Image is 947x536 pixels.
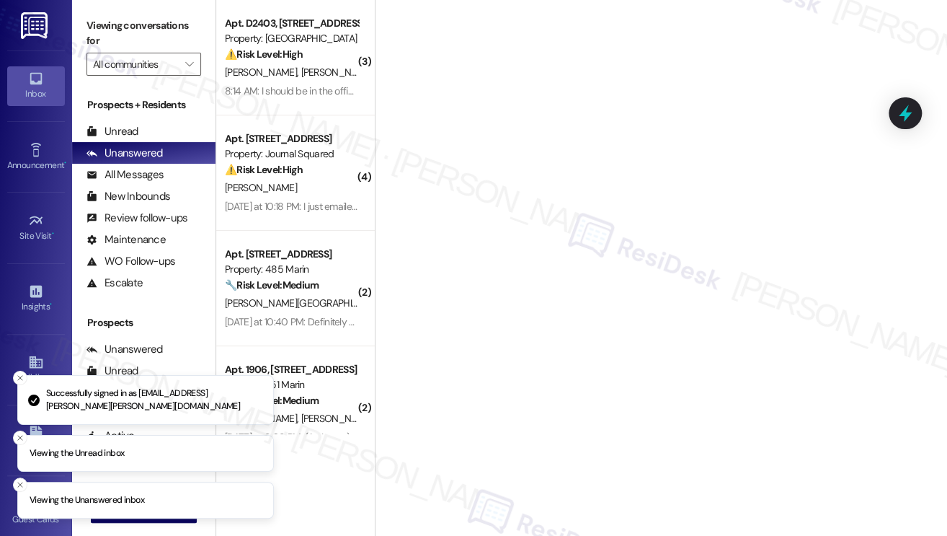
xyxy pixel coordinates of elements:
[7,208,65,247] a: Site Visit •
[52,229,54,239] span: •
[185,58,193,70] i: 
[86,189,170,204] div: New Inbounds
[86,232,166,247] div: Maintenance
[225,146,358,162] div: Property: Journal Squared
[13,478,27,492] button: Close toast
[50,299,52,309] span: •
[7,421,65,460] a: Leads
[86,14,201,53] label: Viewing conversations for
[225,31,358,46] div: Property: [GEOGRAPHIC_DATA]
[7,350,65,389] a: Buildings
[46,387,262,413] p: Successfully signed in as [EMAIL_ADDRESS][PERSON_NAME][PERSON_NAME][DOMAIN_NAME]
[86,364,138,379] div: Unread
[225,84,646,97] div: 8:14 AM: I should be in the office [DATE] to pick up a package I'd like to talk to see what happe...
[225,296,393,309] span: [PERSON_NAME][GEOGRAPHIC_DATA]
[301,66,373,79] span: [PERSON_NAME]
[225,66,301,79] span: [PERSON_NAME]
[72,315,215,330] div: Prospects
[13,430,27,444] button: Close toast
[225,131,358,146] div: Apt. [STREET_ADDRESS]
[86,167,164,183] div: All Messages
[30,494,144,507] p: Viewing the Unanswered inbox
[30,447,124,460] p: Viewing the Unread inbox
[86,254,175,269] div: WO Follow-ups
[86,211,187,226] div: Review follow-ups
[301,412,373,425] span: [PERSON_NAME]
[225,315,455,328] div: [DATE] at 10:40 PM: Definitely you're receiving by [DATE]
[7,492,65,531] a: Guest Cards
[86,146,163,161] div: Unanswered
[72,97,215,113] div: Prospects + Residents
[225,48,303,61] strong: ⚠️ Risk Level: High
[86,276,143,291] div: Escalate
[86,342,163,357] div: Unanswered
[225,431,350,444] div: [DATE] at 9:08 PM: (An Image)
[225,278,319,291] strong: 🔧 Risk Level: Medium
[225,377,358,392] div: Property: 351 Marin
[64,158,66,168] span: •
[225,247,358,262] div: Apt. [STREET_ADDRESS]
[225,262,358,277] div: Property: 485 Marin
[225,200,881,213] div: [DATE] at 10:18 PM: I just emailed my bank records for all checks. No delays. If you cashed the c...
[225,163,303,176] strong: ⚠️ Risk Level: High
[86,124,138,139] div: Unread
[7,279,65,318] a: Insights •
[225,181,297,194] span: [PERSON_NAME]
[225,362,358,377] div: Apt. 1906, [STREET_ADDRESS]
[21,12,50,39] img: ResiDesk Logo
[93,53,178,76] input: All communities
[225,16,358,31] div: Apt. D2403, [STREET_ADDRESS][PERSON_NAME]
[7,66,65,105] a: Inbox
[13,371,27,385] button: Close toast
